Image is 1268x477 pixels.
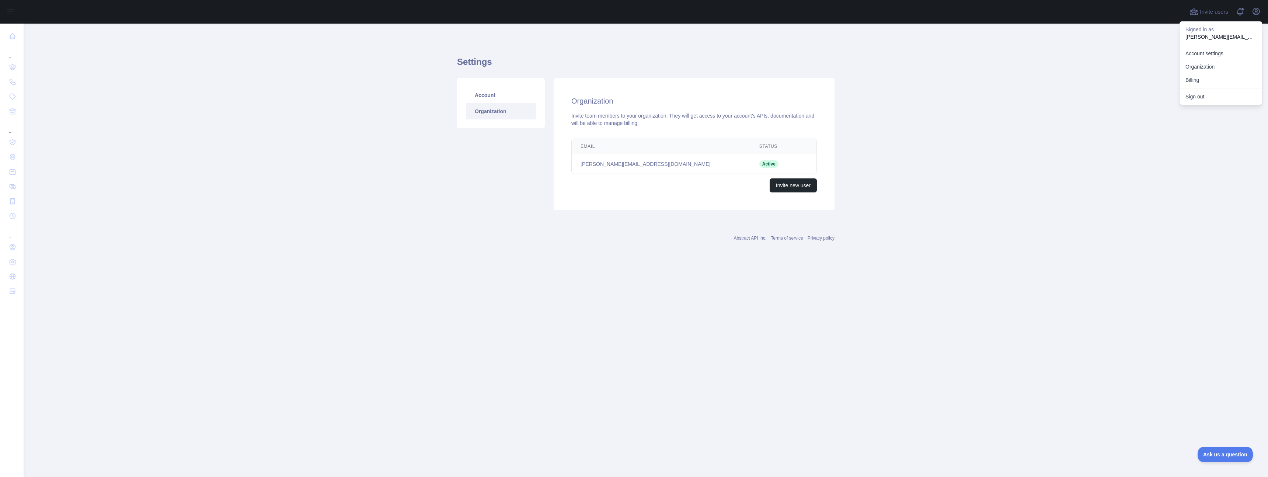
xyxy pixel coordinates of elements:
[734,236,767,241] a: Abstract API Inc.
[750,139,795,154] th: Status
[466,103,536,119] a: Organization
[1180,47,1262,60] a: Account settings
[6,224,18,239] div: ...
[6,44,18,59] div: ...
[572,139,750,154] th: Email
[1185,26,1256,33] p: Signed in as
[770,178,817,192] button: Invite new user
[1185,33,1256,41] p: [PERSON_NAME][EMAIL_ADDRESS][DOMAIN_NAME]
[571,112,817,127] div: Invite team members to your organization. They will get access to your account's APIs, documentat...
[1200,8,1228,16] span: Invite users
[6,119,18,134] div: ...
[571,96,817,106] h2: Organization
[1180,73,1262,87] button: Billing
[457,56,835,74] h1: Settings
[466,87,536,103] a: Account
[771,236,803,241] a: Terms of service
[1180,90,1262,103] button: Sign out
[759,160,778,168] span: Active
[1180,60,1262,73] a: Organization
[1198,447,1253,462] iframe: Toggle Customer Support
[572,154,750,174] td: [PERSON_NAME][EMAIL_ADDRESS][DOMAIN_NAME]
[1188,6,1230,18] button: Invite users
[808,236,835,241] a: Privacy policy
